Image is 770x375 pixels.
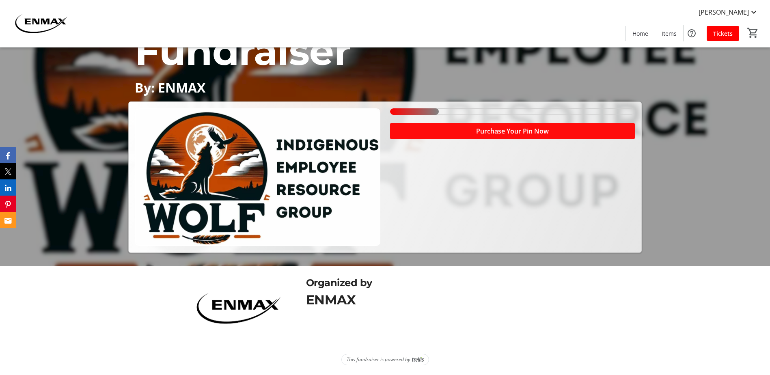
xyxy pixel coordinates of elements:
button: Help [684,25,700,41]
a: Home [626,26,655,41]
span: Purchase Your Pin Now [476,126,549,136]
a: Tickets [707,26,739,41]
button: Purchase Your Pin Now [390,123,635,139]
img: Trellis Logo [412,357,424,362]
img: Campaign CTA Media Photo [135,108,380,246]
div: 20% of fundraising goal reached [390,108,635,115]
a: Items [655,26,683,41]
button: [PERSON_NAME] [692,6,765,19]
span: Tickets [713,29,733,38]
span: [PERSON_NAME] [699,7,749,17]
span: Items [662,29,677,38]
img: ENMAX logo [180,276,296,341]
img: ENMAX 's Logo [5,3,77,44]
span: Home [632,29,648,38]
div: Organized by [306,276,590,290]
span: This fundraiser is powered by [347,356,410,363]
p: By: ENMAX [135,80,635,95]
button: Cart [746,26,760,40]
div: ENMAX [306,290,590,310]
